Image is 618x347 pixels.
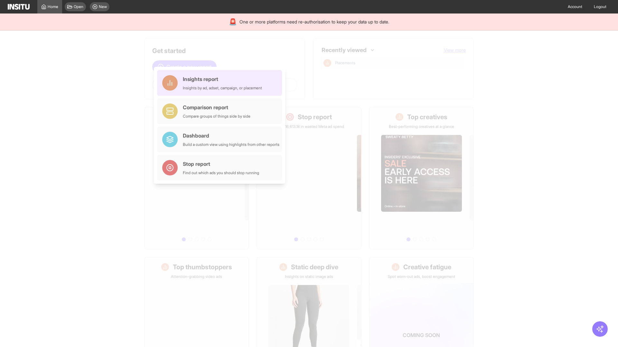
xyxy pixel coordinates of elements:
img: Logo [8,4,30,10]
div: Dashboard [183,132,279,139]
div: Compare groups of things side by side [183,114,250,119]
span: One or more platforms need re-authorisation to keep your data up to date. [239,19,389,25]
div: Find out which ads you should stop running [183,170,259,175]
div: Build a custom view using highlights from other reports [183,142,279,147]
span: Home [48,4,58,9]
div: Insights by ad, adset, campaign, or placement [183,85,262,91]
div: Comparison report [183,103,250,111]
div: 🚨 [229,17,237,26]
div: Insights report [183,75,262,83]
div: Stop report [183,160,259,168]
span: Open [74,4,83,9]
span: New [99,4,107,9]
